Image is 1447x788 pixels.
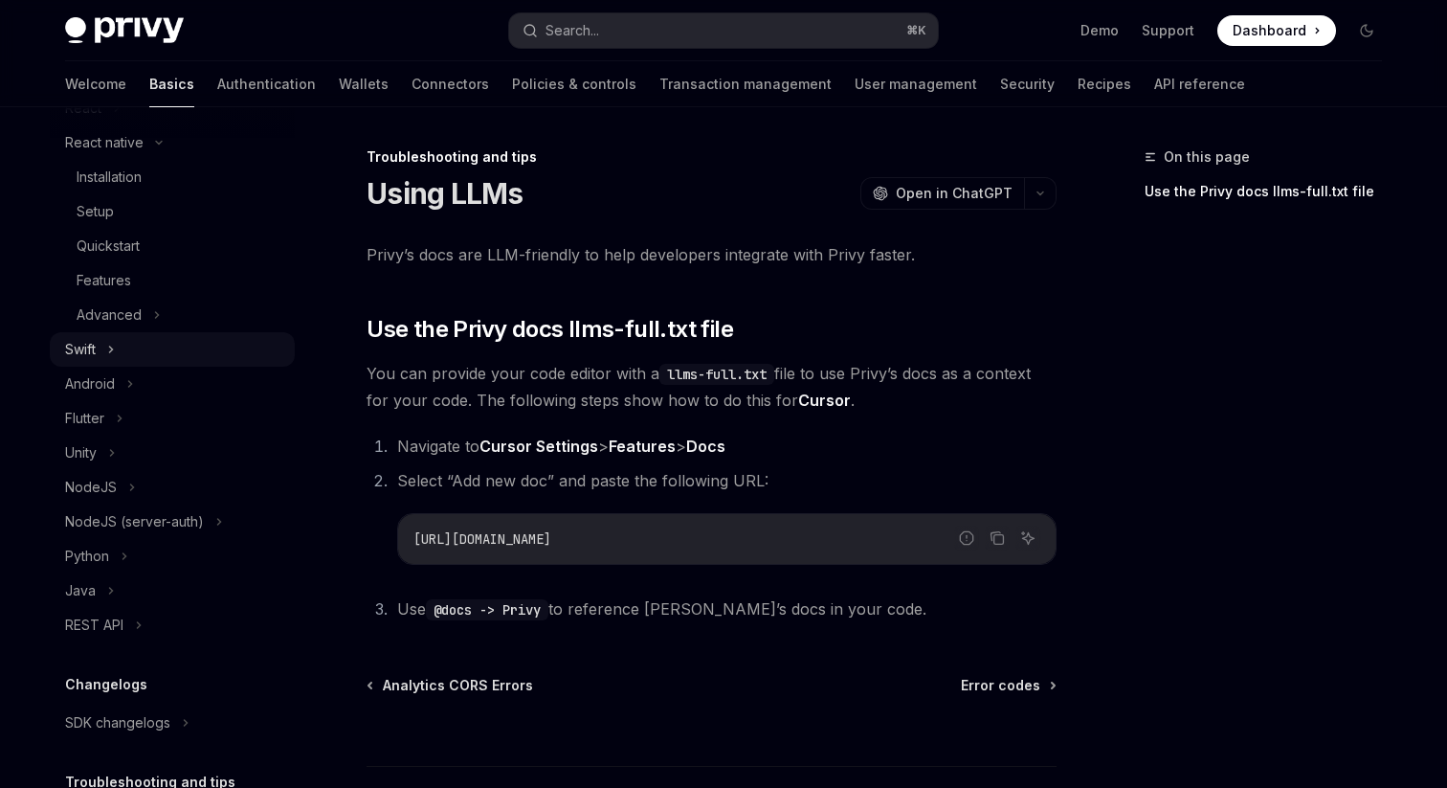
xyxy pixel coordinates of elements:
[512,61,636,107] a: Policies & controls
[686,437,725,456] strong: Docs
[412,61,489,107] a: Connectors
[1078,61,1131,107] a: Recipes
[1145,176,1397,207] a: Use the Privy docs llms-full.txt file
[479,437,598,456] strong: Cursor Settings
[65,711,170,734] div: SDK changelogs
[65,545,109,568] div: Python
[65,131,144,154] div: React native
[1217,15,1336,46] a: Dashboard
[217,61,316,107] a: Authentication
[65,579,96,602] div: Java
[149,61,194,107] a: Basics
[426,599,548,620] code: @docs -> Privy
[413,530,551,548] span: [URL][DOMAIN_NAME]
[367,360,1057,414] span: You can provide your code editor with a file to use Privy’s docs as a context for your code. The ...
[906,23,926,38] span: ⌘ K
[65,510,204,533] div: NodeJS (server-auth)
[367,241,1057,268] span: Privy’s docs are LLM-friendly to help developers integrate with Privy faster.
[397,599,926,619] span: Use to reference [PERSON_NAME]’s docs in your code.
[77,304,142,326] div: Advanced
[609,437,676,456] strong: Features
[50,263,295,298] a: Features
[798,391,851,411] a: Cursor
[855,61,977,107] a: User management
[65,61,126,107] a: Welcome
[65,338,96,361] div: Swift
[50,194,295,229] a: Setup
[1154,61,1245,107] a: API reference
[954,526,979,551] button: Report incorrect code
[961,676,1055,695] a: Error codes
[860,177,1024,210] button: Open in ChatGPT
[1080,21,1119,40] a: Demo
[65,17,184,44] img: dark logo
[65,407,104,430] div: Flutter
[50,160,295,194] a: Installation
[1351,15,1382,46] button: Toggle dark mode
[367,147,1057,167] div: Troubleshooting and tips
[545,19,599,42] div: Search...
[77,269,131,292] div: Features
[659,61,832,107] a: Transaction management
[339,61,389,107] a: Wallets
[77,166,142,189] div: Installation
[659,364,774,385] code: llms-full.txt
[368,676,533,695] a: Analytics CORS Errors
[65,372,115,395] div: Android
[1015,526,1040,551] button: Ask AI
[383,676,533,695] span: Analytics CORS Errors
[77,200,114,223] div: Setup
[77,235,140,258] div: Quickstart
[509,13,938,48] button: Search...⌘K
[367,176,523,211] h1: Using LLMs
[896,184,1013,203] span: Open in ChatGPT
[1142,21,1194,40] a: Support
[50,229,295,263] a: Quickstart
[65,673,147,696] h5: Changelogs
[985,526,1010,551] button: Copy the contents from the code block
[65,441,97,464] div: Unity
[961,676,1040,695] span: Error codes
[397,437,725,456] span: Navigate to > >
[367,314,733,345] span: Use the Privy docs llms-full.txt file
[397,471,768,490] span: Select “Add new doc” and paste the following URL:
[1164,146,1250,169] span: On this page
[65,614,123,637] div: REST API
[1233,21,1306,40] span: Dashboard
[1000,61,1055,107] a: Security
[65,476,117,499] div: NodeJS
